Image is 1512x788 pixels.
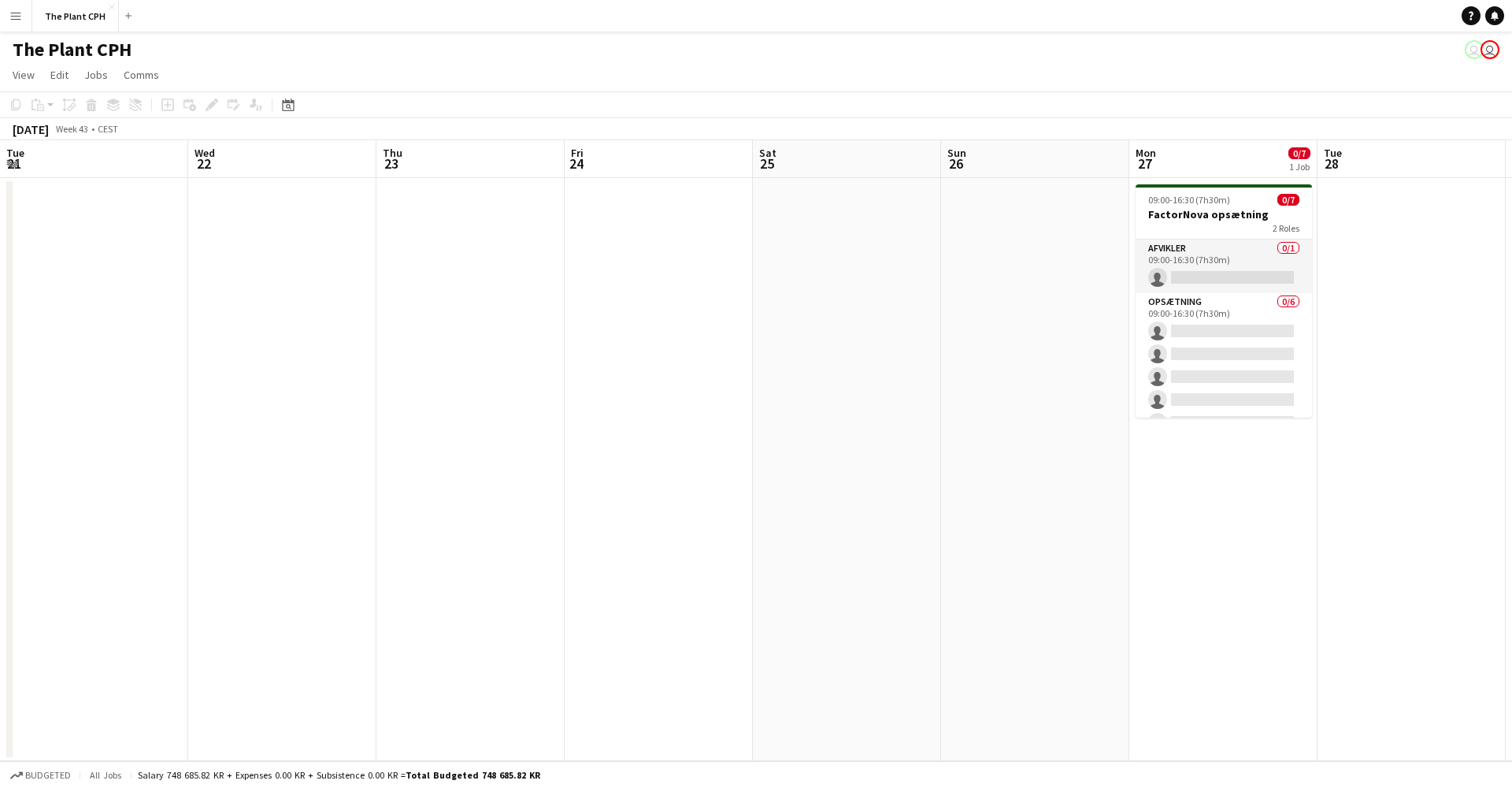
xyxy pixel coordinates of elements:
[4,154,24,173] span: 21
[1288,147,1310,159] span: 0/7
[50,68,69,82] span: Edit
[406,769,540,781] span: Total Budgeted 748 685.82 KR
[192,154,215,173] span: 22
[757,154,776,173] span: 25
[32,1,119,32] button: The Plant CPH
[1136,240,1312,293] app-card-role: Afvikler0/109:00-16:30 (7h30m)
[1133,154,1156,173] span: 27
[6,146,24,160] span: Tue
[52,123,91,135] span: Week 43
[1273,222,1299,234] span: 2 Roles
[1148,194,1230,206] span: 09:00-16:30 (7h30m)
[1324,146,1342,160] span: Tue
[945,154,966,173] span: 26
[78,65,114,85] a: Jobs
[759,146,776,160] span: Sat
[1136,146,1156,160] span: Mon
[6,65,41,85] a: View
[1480,40,1499,59] app-user-avatar: Peter Poulsen
[569,154,584,173] span: 24
[84,68,108,82] span: Jobs
[383,146,402,160] span: Thu
[195,146,215,160] span: Wed
[8,767,73,784] button: Budgeted
[87,769,124,781] span: All jobs
[1289,161,1310,173] div: 1 Job
[25,770,71,781] span: Budgeted
[1321,154,1342,173] span: 28
[1277,194,1299,206] span: 0/7
[13,121,49,137] div: [DATE]
[1465,40,1484,59] app-user-avatar: Magnus Pedersen
[1136,184,1312,418] app-job-card: 09:00-16:30 (7h30m)0/7FactorNova opsætning2 RolesAfvikler0/109:00-16:30 (7h30m) Opsætning0/609:00...
[1136,293,1312,461] app-card-role: Opsætning0/609:00-16:30 (7h30m)
[380,154,402,173] span: 23
[13,68,35,82] span: View
[117,65,165,85] a: Comms
[1136,207,1312,221] h3: FactorNova opsætning
[138,769,540,781] div: Salary 748 685.82 KR + Expenses 0.00 KR + Subsistence 0.00 KR =
[13,38,132,61] h1: The Plant CPH
[98,123,118,135] div: CEST
[44,65,75,85] a: Edit
[571,146,584,160] span: Fri
[124,68,159,82] span: Comms
[947,146,966,160] span: Sun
